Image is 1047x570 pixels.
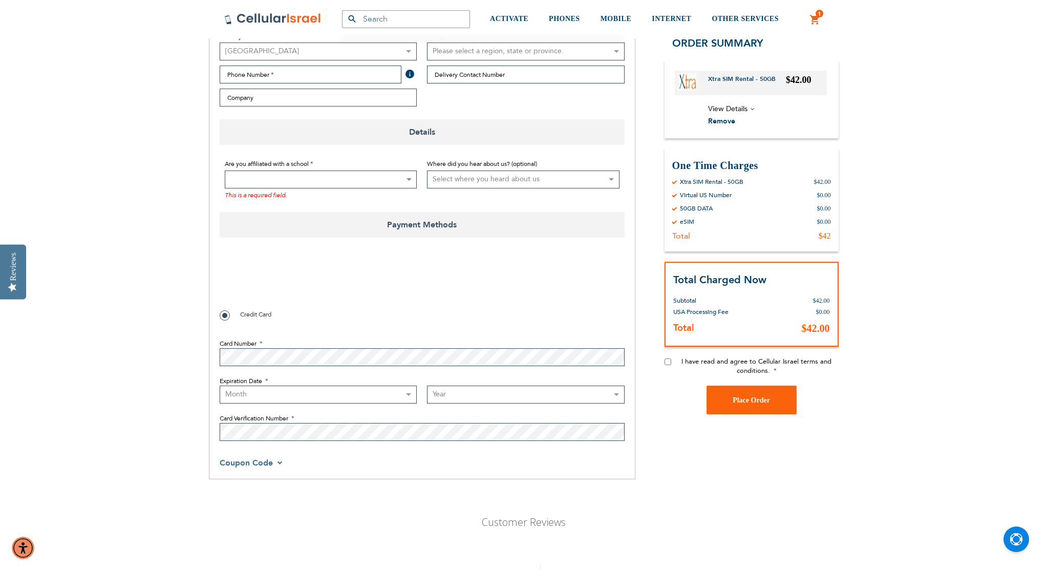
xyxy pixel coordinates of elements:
strong: Total [673,322,694,334]
img: Cellular Israel Logo [224,13,322,25]
span: Place Order [733,396,770,404]
iframe: reCAPTCHA [220,261,375,301]
div: $42.00 [814,177,831,185]
span: Expiration Date [220,377,262,385]
strong: Total Charged Now [673,272,766,286]
span: INTERNET [652,15,691,23]
span: Coupon Code [220,457,273,469]
div: $0.00 [817,217,831,225]
span: $42.00 [786,74,811,85]
a: 1 [809,14,821,26]
div: Accessibility Menu [12,537,34,559]
span: Are you affiliated with a school [225,160,309,168]
span: Details [220,119,625,145]
button: Place Order [707,386,797,414]
div: $42 [819,230,831,241]
div: Virtual US Number [680,191,732,199]
span: $0.00 [816,308,830,315]
span: This is a required field. [225,191,287,199]
span: USA Processing Fee [673,308,729,316]
img: Xtra SIM Rental - 50GB [679,73,696,90]
span: I have read and agree to Cellular Israel terms and conditions. [681,357,831,375]
span: Remove [708,116,735,126]
span: 1 [818,10,821,18]
span: $42.00 [813,297,830,304]
span: OTHER SERVICES [712,15,779,23]
span: PHONES [549,15,580,23]
span: Card Number [220,340,257,348]
span: Where did you hear about us? (optional) [427,160,537,168]
span: Card Verification Number [220,414,288,423]
div: Reviews [9,252,18,281]
div: Total [672,230,690,241]
span: Order Summary [672,36,763,50]
div: $0.00 [817,191,831,199]
p: Customer Reviews [423,515,625,529]
div: eSIM [680,217,694,225]
span: MOBILE [601,15,632,23]
div: Xtra SIM Rental - 50GB [680,177,743,185]
div: $0.00 [817,204,831,212]
th: Subtotal [673,287,753,306]
span: $42.00 [802,323,830,334]
div: 50GB DATA [680,204,713,212]
span: View Details [708,103,747,113]
h3: One Time Charges [672,158,831,172]
span: Payment Methods [220,212,625,238]
input: Search [342,10,470,28]
span: ACTIVATE [490,15,528,23]
a: Xtra SIM Rental - 50GB [708,74,783,91]
span: Credit Card [240,310,271,319]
